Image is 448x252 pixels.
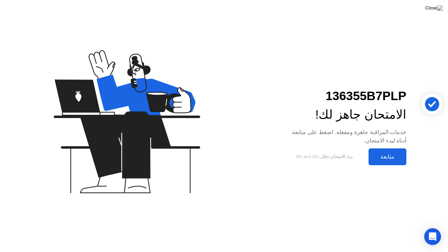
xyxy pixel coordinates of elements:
img: Close [425,5,443,11]
div: خدمات المراقبة جاهزة ومفعلة. اضغط على متابعة أدناه لبدء الامتحان. [283,128,406,145]
div: الامتحان جاهز لك! [283,105,406,124]
button: متابعة [369,148,406,165]
div: 136355B7PLP [283,87,406,105]
div: Open Intercom Messenger [424,228,441,245]
div: متابعة [371,153,404,160]
span: 9m and 55s [296,154,320,159]
button: بدء الامتحان خلال9m and 55s [283,150,365,163]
